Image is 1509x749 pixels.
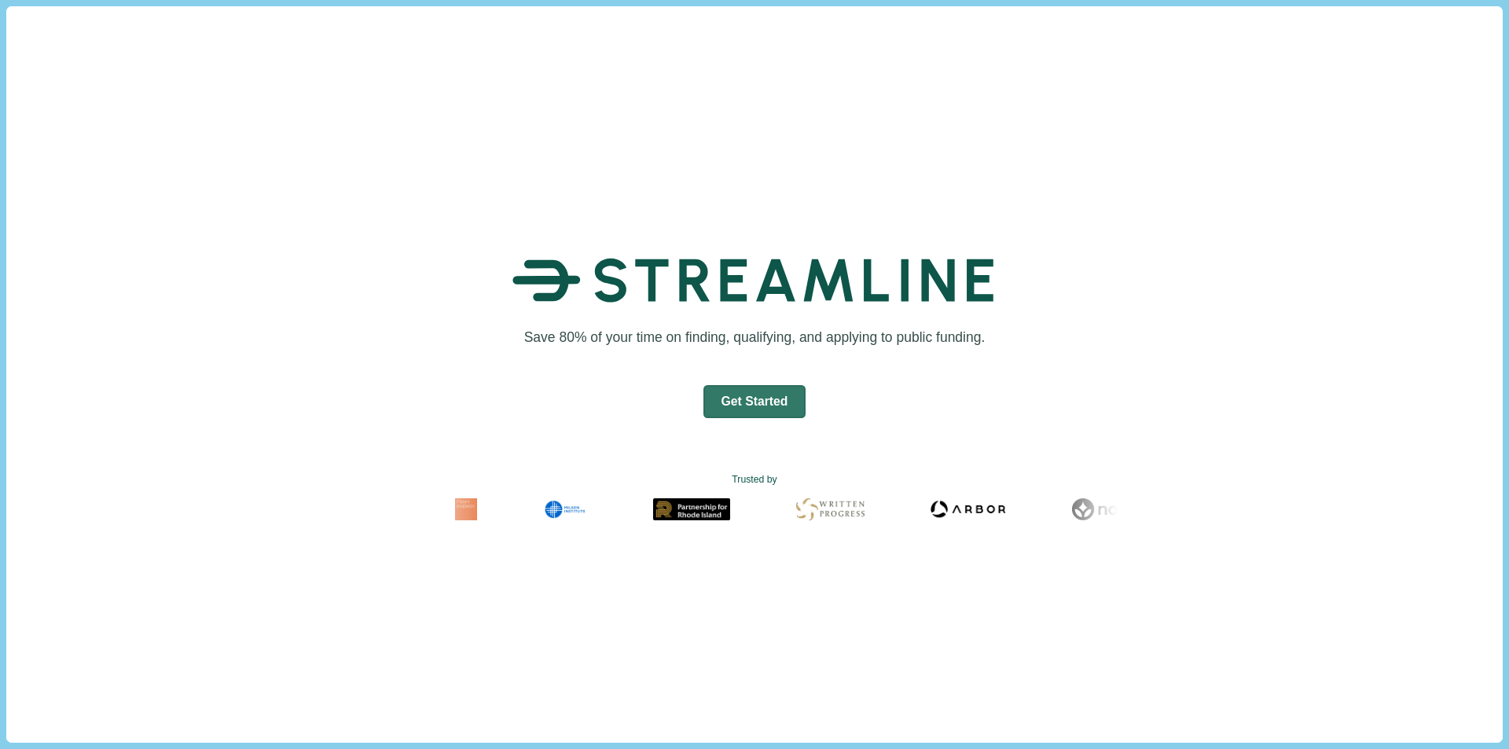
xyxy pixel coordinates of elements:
text: Trusted by [732,473,777,487]
img: Arbor Logo [931,498,1006,520]
img: Milken Institute Logo [543,498,587,520]
button: Get Started [703,385,806,418]
img: Partnership for Rhode Island Logo [653,498,730,520]
img: Streamline Climate Logo [512,237,997,325]
img: Written Progress Logo [796,498,865,520]
img: Noya Logo [1072,498,1137,520]
img: Fram Energy Logo [455,498,477,520]
h1: Save 80% of your time on finding, qualifying, and applying to public funding. [519,328,990,347]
